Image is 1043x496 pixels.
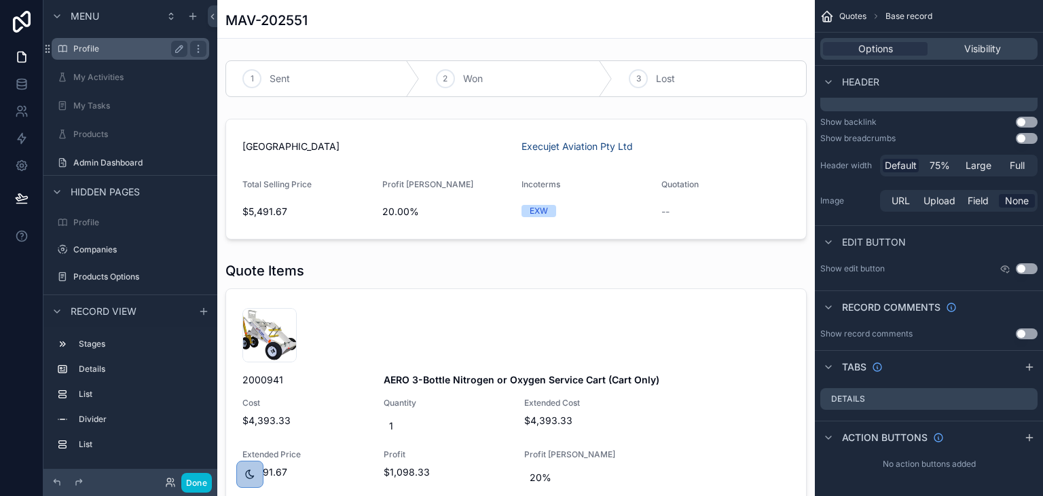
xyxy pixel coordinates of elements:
[964,42,1001,56] span: Visibility
[820,90,1038,111] div: scrollable content
[815,453,1043,475] div: No action buttons added
[52,293,209,315] a: Addresses
[73,72,206,83] label: My Activities
[73,43,182,54] label: Profile
[71,9,99,23] span: Menu
[73,217,206,228] label: Profile
[966,159,991,172] span: Large
[73,100,206,111] label: My Tasks
[73,129,206,140] label: Products
[79,439,204,450] label: List
[1005,194,1029,208] span: None
[930,159,950,172] span: 75%
[43,327,217,469] div: scrollable content
[71,305,136,318] span: Record view
[842,301,940,314] span: Record comments
[820,133,896,144] div: Show breadcrumbs
[52,66,209,88] a: My Activities
[1010,159,1025,172] span: Full
[79,364,204,375] label: Details
[52,123,209,145] a: Products
[73,271,206,282] label: Products Options
[968,194,989,208] span: Field
[842,360,866,374] span: Tabs
[842,75,879,89] span: Header
[885,159,917,172] span: Default
[831,394,865,404] label: Details
[820,160,875,171] label: Header width
[73,244,206,255] label: Companies
[52,152,209,174] a: Admin Dashboard
[71,185,140,199] span: Hidden pages
[52,266,209,288] a: Products Options
[892,194,910,208] span: URL
[225,11,308,30] h1: MAV-202551
[181,473,212,493] button: Done
[79,414,204,425] label: Divider
[842,431,928,444] span: Action buttons
[52,95,209,117] a: My Tasks
[820,117,877,128] div: Show backlink
[858,42,893,56] span: Options
[52,38,209,60] a: Profile
[820,263,885,274] label: Show edit button
[79,389,204,400] label: List
[73,157,206,168] label: Admin Dashboard
[842,235,906,249] span: Edit button
[885,11,932,22] span: Base record
[79,339,204,349] label: Stages
[923,194,955,208] span: Upload
[52,212,209,233] a: Profile
[52,239,209,261] a: Companies
[839,11,866,22] span: Quotes
[820,195,875,206] label: Image
[820,328,913,339] div: Show record comments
